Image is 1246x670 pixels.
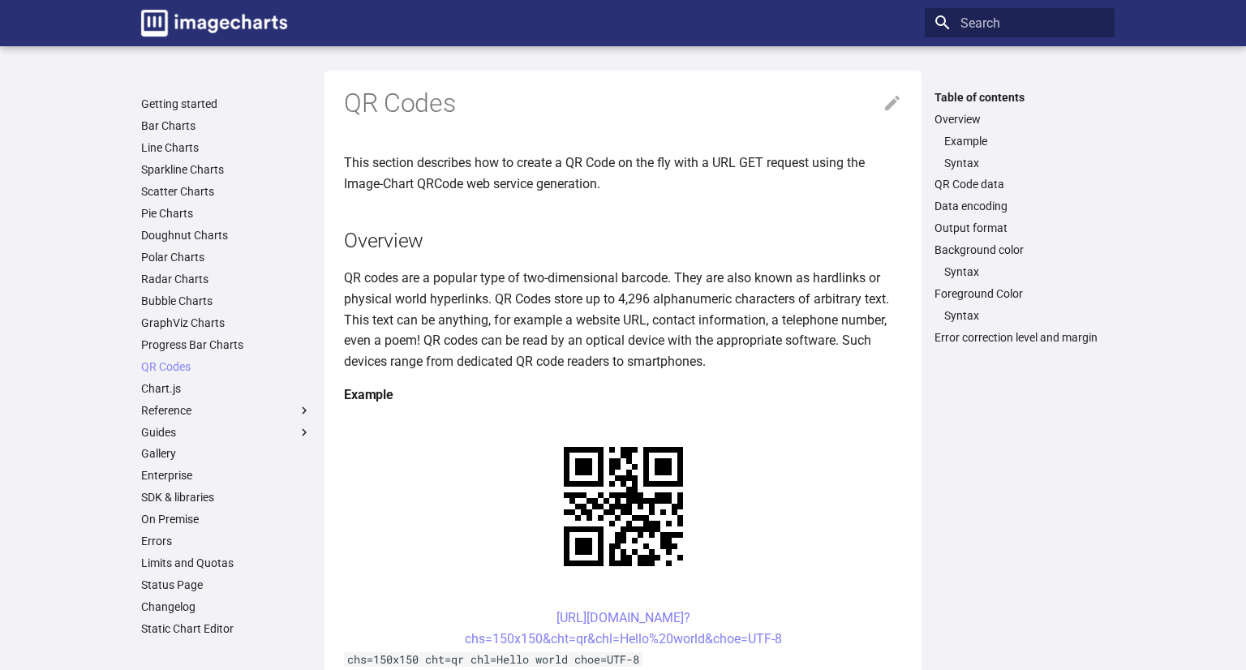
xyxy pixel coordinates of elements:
[141,140,311,155] a: Line Charts
[141,118,311,133] a: Bar Charts
[934,286,1105,301] a: Foreground Color
[141,381,311,396] a: Chart.js
[141,621,311,636] a: Static Chart Editor
[944,134,1105,148] a: Example
[925,90,1115,105] label: Table of contents
[925,8,1115,37] input: Search
[141,337,311,352] a: Progress Bar Charts
[535,419,711,595] img: chart
[344,384,902,406] h4: Example
[465,610,782,646] a: [URL][DOMAIN_NAME]?chs=150x150&cht=qr&chl=Hello%20world&choe=UTF-8
[141,468,311,483] a: Enterprise
[141,534,311,548] a: Errors
[135,3,294,43] a: Image-Charts documentation
[934,308,1105,323] nav: Foreground Color
[141,184,311,199] a: Scatter Charts
[141,250,311,264] a: Polar Charts
[141,490,311,505] a: SDK & libraries
[944,264,1105,279] a: Syntax
[141,403,311,418] label: Reference
[934,112,1105,127] a: Overview
[934,177,1105,191] a: QR Code data
[141,556,311,570] a: Limits and Quotas
[934,221,1105,235] a: Output format
[934,264,1105,279] nav: Background color
[141,97,311,111] a: Getting started
[344,268,902,372] p: QR codes are a popular type of two-dimensional barcode. They are also known as hardlinks or physi...
[141,294,311,308] a: Bubble Charts
[934,243,1105,257] a: Background color
[934,199,1105,213] a: Data encoding
[141,578,311,592] a: Status Page
[944,156,1105,170] a: Syntax
[141,359,311,374] a: QR Codes
[141,228,311,243] a: Doughnut Charts
[141,599,311,614] a: Changelog
[925,90,1115,346] nav: Table of contents
[141,446,311,461] a: Gallery
[934,330,1105,345] a: Error correction level and margin
[141,512,311,526] a: On Premise
[141,425,311,440] label: Guides
[934,134,1105,170] nav: Overview
[141,10,287,37] img: logo
[141,162,311,177] a: Sparkline Charts
[944,308,1105,323] a: Syntax
[344,652,642,667] code: chs=150x150 cht=qr chl=Hello world choe=UTF-8
[141,206,311,221] a: Pie Charts
[344,226,902,255] h2: Overview
[141,272,311,286] a: Radar Charts
[344,87,902,121] h1: QR Codes
[344,152,902,194] p: This section describes how to create a QR Code on the fly with a URL GET request using the Image-...
[141,316,311,330] a: GraphViz Charts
